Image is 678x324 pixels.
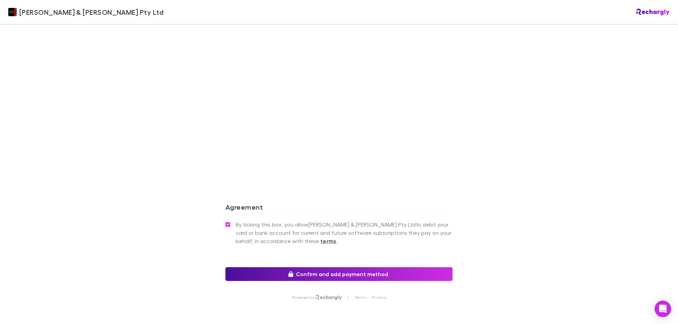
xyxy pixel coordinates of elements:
strong: terms [320,238,337,244]
iframe: Secure address input frame [224,13,454,171]
a: Privacy [372,295,386,300]
h3: Agreement [225,203,453,214]
p: | [348,295,349,300]
a: Terms [354,295,366,300]
img: Douglas & Harrison Pty Ltd's Logo [8,8,17,16]
span: By ticking this box, you allow [PERSON_NAME] & [PERSON_NAME] Pty Ltd to debit your card or bank a... [236,220,453,245]
img: Rechargly Logo [636,9,670,15]
p: Powered by [292,295,316,300]
button: Confirm and add payment method [225,267,453,281]
span: [PERSON_NAME] & [PERSON_NAME] Pty Ltd [19,7,163,17]
div: Open Intercom Messenger [655,301,671,317]
img: Rechargly Logo [316,295,342,300]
